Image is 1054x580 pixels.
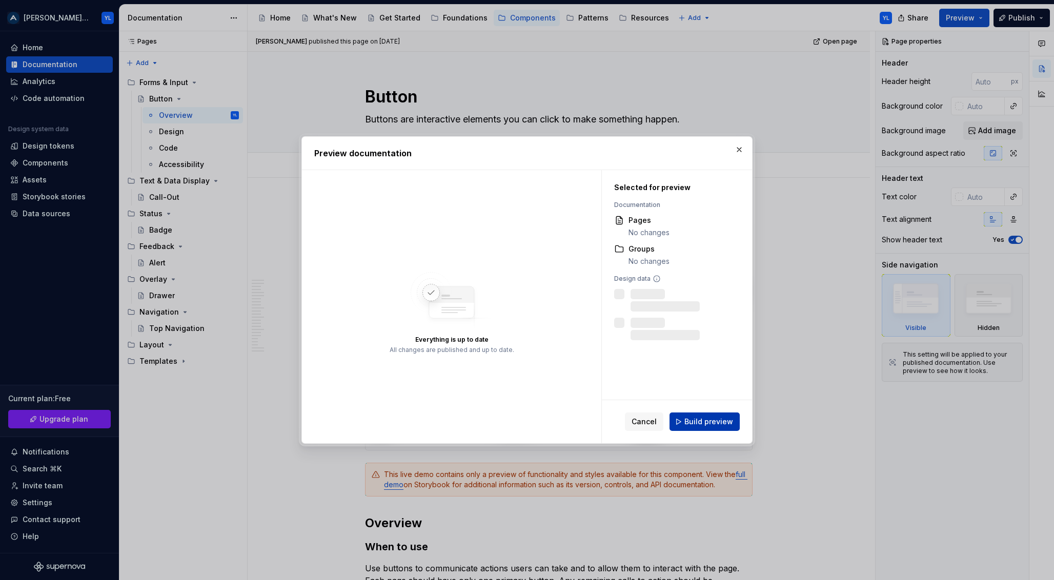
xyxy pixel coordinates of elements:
h2: Preview documentation [314,147,740,159]
div: No changes [629,227,670,238]
button: Build preview [670,412,740,431]
span: Build preview [684,417,733,427]
div: Documentation [614,201,728,209]
span: Cancel [632,417,657,427]
div: All changes are published and up to date. [390,346,514,354]
div: Design data [614,275,728,283]
div: Pages [629,215,670,225]
div: Everything is up to date [415,336,489,344]
div: No changes [629,256,670,266]
button: Cancel [625,412,663,431]
div: Selected for preview [614,182,728,193]
div: Groups [629,244,670,254]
